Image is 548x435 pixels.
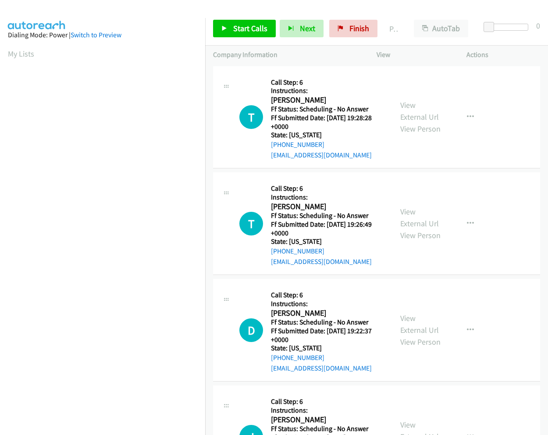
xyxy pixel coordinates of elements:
h5: State: [US_STATE] [271,131,384,139]
h1: T [239,212,263,235]
h2: [PERSON_NAME] [271,308,381,318]
h5: Ff Submitted Date: [DATE] 19:22:37 +0000 [271,327,384,344]
h5: State: [US_STATE] [271,237,384,246]
a: [EMAIL_ADDRESS][DOMAIN_NAME] [271,151,372,159]
h5: Call Step: 6 [271,78,384,87]
a: View Person [400,230,441,240]
h1: T [239,105,263,129]
h5: Instructions: [271,193,384,202]
p: Paused [389,23,398,35]
h5: Ff Submitted Date: [DATE] 19:26:49 +0000 [271,220,384,237]
h5: Ff Status: Scheduling - No Answer [271,105,384,114]
h5: State: [US_STATE] [271,344,384,353]
h1: D [239,318,263,342]
h5: Call Step: 6 [271,397,384,406]
a: View Person [400,337,441,347]
h2: [PERSON_NAME] [271,202,381,212]
a: View External Url [400,313,439,335]
span: Finish [349,23,369,33]
div: The call is yet to be attempted [239,105,263,129]
h5: Instructions: [271,300,384,308]
a: Switch to Preview [71,31,121,39]
span: Start Calls [233,23,267,33]
h2: [PERSON_NAME] [271,415,381,425]
span: Next [300,23,315,33]
div: The call is yet to be attempted [239,318,263,342]
a: Finish [329,20,377,37]
a: [PHONE_NUMBER] [271,353,324,362]
h5: Call Step: 6 [271,184,384,193]
h5: Call Step: 6 [271,291,384,300]
a: My Lists [8,49,34,59]
h5: Instructions: [271,86,384,95]
a: [EMAIL_ADDRESS][DOMAIN_NAME] [271,257,372,266]
a: View External Url [400,207,439,228]
button: Next [280,20,324,37]
button: AutoTab [414,20,468,37]
a: [EMAIL_ADDRESS][DOMAIN_NAME] [271,364,372,372]
a: [PHONE_NUMBER] [271,140,324,149]
p: View [377,50,451,60]
h2: [PERSON_NAME] [271,95,381,105]
h5: Ff Status: Scheduling - No Answer [271,211,384,220]
div: Dialing Mode: Power | [8,30,197,40]
a: [PHONE_NUMBER] [271,247,324,255]
h5: Instructions: [271,406,384,415]
h5: Ff Status: Scheduling - No Answer [271,424,384,433]
a: Start Calls [213,20,276,37]
p: Company Information [213,50,361,60]
div: Delay between calls (in seconds) [488,24,528,31]
h5: Ff Submitted Date: [DATE] 19:28:28 +0000 [271,114,384,131]
a: View Person [400,124,441,134]
a: View External Url [400,100,439,122]
p: Actions [466,50,541,60]
div: 0 [536,20,540,32]
h5: Ff Status: Scheduling - No Answer [271,318,384,327]
div: The call is yet to be attempted [239,212,263,235]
